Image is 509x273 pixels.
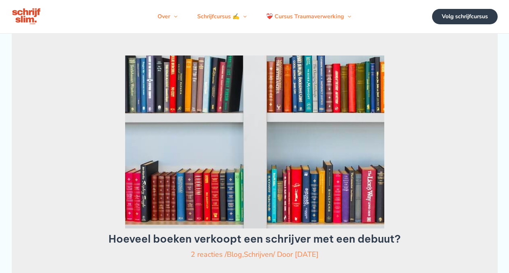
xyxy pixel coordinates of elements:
[227,250,242,259] a: Blog
[187,4,256,29] a: Schrijfcursus ✍️Menu schakelen
[42,232,468,245] h1: Hoeveel boeken verkoopt een schrijver met een debuut?
[42,249,468,260] div: / / Door
[148,4,361,29] nav: Navigatie op de site: Menu
[12,7,42,26] img: schrijfcursus schrijfslim academy
[344,4,351,29] span: Menu schakelen
[170,4,177,29] span: Menu schakelen
[239,4,247,29] span: Menu schakelen
[148,4,187,29] a: OverMenu schakelen
[295,250,319,259] a: [DATE]
[244,250,273,259] a: Schrijven
[227,250,273,259] span: ,
[191,250,223,259] a: 2 reacties
[256,4,361,29] a: ❤️‍🩹 Cursus TraumaverwerkingMenu schakelen
[432,9,498,24] a: Volg schrijfcursus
